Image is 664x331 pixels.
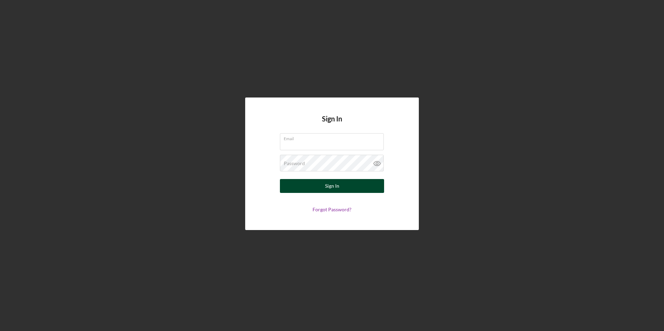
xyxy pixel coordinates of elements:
div: Sign In [325,179,339,193]
button: Sign In [280,179,384,193]
h4: Sign In [322,115,342,133]
label: Password [284,161,305,166]
a: Forgot Password? [313,206,351,212]
label: Email [284,134,384,141]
